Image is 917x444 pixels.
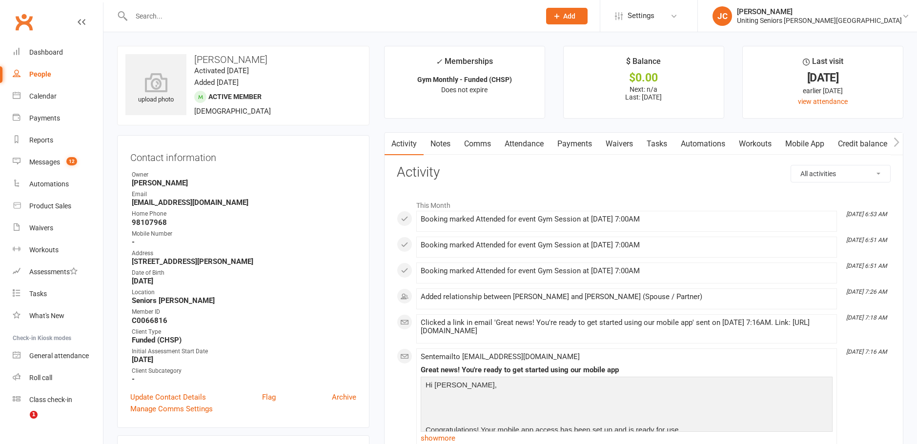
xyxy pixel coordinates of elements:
[546,8,588,24] button: Add
[846,288,887,295] i: [DATE] 7:26 AM
[498,133,550,155] a: Attendance
[132,375,356,383] strong: -
[29,136,53,144] div: Reports
[13,239,103,261] a: Workouts
[29,246,59,254] div: Workouts
[803,55,843,73] div: Last visit
[194,107,271,116] span: [DEMOGRAPHIC_DATA]
[132,316,356,325] strong: C0066816
[628,5,654,27] span: Settings
[846,237,887,243] i: [DATE] 6:51 AM
[132,179,356,187] strong: [PERSON_NAME]
[130,391,206,403] a: Update Contact Details
[29,396,72,404] div: Class check-in
[132,307,356,317] div: Member ID
[457,133,498,155] a: Comms
[29,312,64,320] div: What's New
[417,76,512,83] strong: Gym Monthly - Funded (CHSP)
[208,93,262,101] span: Active member
[29,114,60,122] div: Payments
[13,129,103,151] a: Reports
[423,424,830,438] p: Congratulations! Your mobile app access has been set up and is ready for use.
[29,224,53,232] div: Waivers
[29,180,69,188] div: Automations
[436,57,442,66] i: ✓
[752,85,894,96] div: earlier [DATE]
[30,411,38,419] span: 1
[13,85,103,107] a: Calendar
[640,133,674,155] a: Tasks
[132,336,356,344] strong: Funded (CHSP)
[798,98,848,105] a: view attendance
[132,238,356,246] strong: -
[125,54,361,65] h3: [PERSON_NAME]
[132,347,356,356] div: Initial Assessment Start Date
[846,348,887,355] i: [DATE] 7:16 AM
[128,9,533,23] input: Search...
[441,86,488,94] span: Does not expire
[13,367,103,389] a: Roll call
[421,241,833,249] div: Booking marked Attended for event Gym Session at [DATE] 7:00AM
[13,345,103,367] a: General attendance kiosk mode
[385,133,424,155] a: Activity
[132,257,356,266] strong: [STREET_ADDRESS][PERSON_NAME]
[421,366,833,374] div: Great news! You're ready to get started using our mobile app
[194,78,239,87] time: Added [DATE]
[125,73,186,105] div: upload photo
[132,198,356,207] strong: [EMAIL_ADDRESS][DOMAIN_NAME]
[13,217,103,239] a: Waivers
[846,211,887,218] i: [DATE] 6:53 AM
[846,262,887,269] i: [DATE] 6:51 AM
[194,66,249,75] time: Activated [DATE]
[132,249,356,258] div: Address
[132,355,356,364] strong: [DATE]
[421,267,833,275] div: Booking marked Attended for event Gym Session at [DATE] 7:00AM
[421,215,833,223] div: Booking marked Attended for event Gym Session at [DATE] 7:00AM
[674,133,732,155] a: Automations
[626,55,661,73] div: $ Balance
[132,229,356,239] div: Mobile Number
[13,41,103,63] a: Dashboard
[563,12,575,20] span: Add
[13,389,103,411] a: Class kiosk mode
[29,158,60,166] div: Messages
[732,133,778,155] a: Workouts
[778,133,831,155] a: Mobile App
[737,16,902,25] div: Uniting Seniors [PERSON_NAME][GEOGRAPHIC_DATA]
[13,305,103,327] a: What's New
[132,288,356,297] div: Location
[29,70,51,78] div: People
[29,92,57,100] div: Calendar
[29,352,89,360] div: General attendance
[132,327,356,337] div: Client Type
[572,85,715,101] p: Next: n/a Last: [DATE]
[130,403,213,415] a: Manage Comms Settings
[262,391,276,403] a: Flag
[13,283,103,305] a: Tasks
[132,170,356,180] div: Owner
[13,151,103,173] a: Messages 12
[13,63,103,85] a: People
[130,148,356,163] h3: Contact information
[29,374,52,382] div: Roll call
[846,314,887,321] i: [DATE] 7:18 AM
[66,157,77,165] span: 12
[13,173,103,195] a: Automations
[424,133,457,155] a: Notes
[421,319,833,335] div: Clicked a link in email 'Great news! You're ready to get started using our mobile app' sent on [D...
[10,411,33,434] iframe: Intercom live chat
[29,202,71,210] div: Product Sales
[12,10,36,34] a: Clubworx
[132,268,356,278] div: Date of Birth
[752,73,894,83] div: [DATE]
[831,133,894,155] a: Credit balance
[13,195,103,217] a: Product Sales
[132,277,356,285] strong: [DATE]
[132,209,356,219] div: Home Phone
[29,290,47,298] div: Tasks
[29,48,63,56] div: Dashboard
[550,133,599,155] a: Payments
[421,293,833,301] div: Added relationship between [PERSON_NAME] and [PERSON_NAME] (Spouse / Partner)
[599,133,640,155] a: Waivers
[397,195,891,211] li: This Month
